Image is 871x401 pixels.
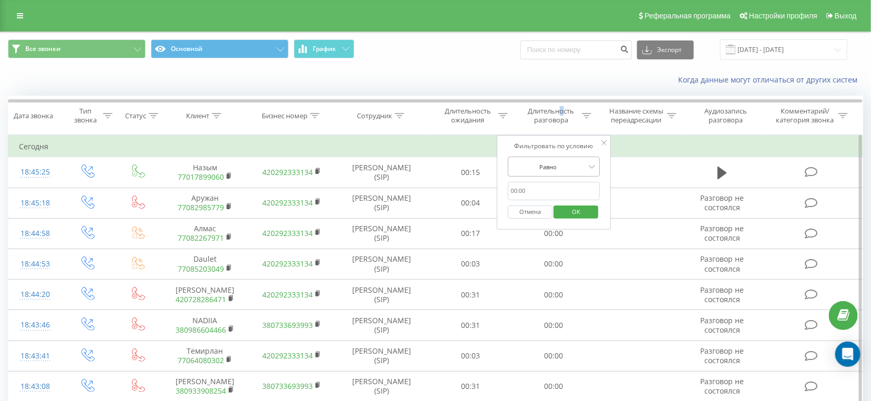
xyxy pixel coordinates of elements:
[262,198,313,208] a: 420292333134
[335,280,429,310] td: [PERSON_NAME] (SIP)
[429,188,513,218] td: 00:04
[19,346,51,366] div: 18:43:41
[19,254,51,274] div: 18:44:53
[554,205,599,219] button: OK
[71,107,100,125] div: Тип звонка
[335,249,429,279] td: [PERSON_NAME] (SIP)
[512,341,596,371] td: 00:00
[523,107,579,125] div: Длительность разговора
[429,157,513,188] td: 00:15
[835,12,857,20] span: Выход
[176,325,226,335] a: 380986604466
[19,193,51,213] div: 18:45:18
[176,294,226,304] a: 420728286471
[508,205,552,219] button: Отмена
[701,376,744,396] span: Разговор не состоялся
[429,310,513,341] td: 00:31
[561,203,591,220] span: OK
[262,320,313,330] a: 380733693993
[701,285,744,304] span: Разговор не состоялся
[262,290,313,300] a: 420292333134
[178,355,224,365] a: 77064080302
[19,376,51,397] div: 18:43:08
[14,111,53,120] div: Дата звонка
[178,233,224,243] a: 77082267971
[701,193,744,212] span: Разговор не состоялся
[835,342,860,367] div: Open Intercom Messenger
[176,386,226,396] a: 380933908254
[162,249,249,279] td: Daulet
[429,218,513,249] td: 00:17
[512,310,596,341] td: 00:00
[774,107,836,125] div: Комментарий/категория звонка
[162,157,249,188] td: Назым
[162,310,249,341] td: NADIIA
[701,315,744,335] span: Разговор не состоялся
[701,346,744,365] span: Разговор не состоялся
[162,218,249,249] td: Алмас
[508,182,600,200] input: 00:00
[749,12,817,20] span: Настройки профиля
[313,45,336,53] span: График
[151,39,289,58] button: Основной
[335,310,429,341] td: [PERSON_NAME] (SIP)
[439,107,496,125] div: Длительность ожидания
[162,341,249,371] td: Темирлан
[429,341,513,371] td: 00:03
[262,167,313,177] a: 420292333134
[178,172,224,182] a: 77017899060
[125,111,146,120] div: Статус
[162,188,249,218] td: Аружан
[692,107,760,125] div: Аудиозапись разговора
[262,259,313,269] a: 420292333134
[19,315,51,335] div: 18:43:46
[644,12,731,20] span: Реферальная программа
[429,280,513,310] td: 00:31
[701,223,744,243] span: Разговор не состоялся
[262,228,313,238] a: 420292333134
[335,218,429,249] td: [PERSON_NAME] (SIP)
[508,141,600,151] div: Фильтровать по условию
[429,249,513,279] td: 00:03
[335,188,429,218] td: [PERSON_NAME] (SIP)
[294,39,354,58] button: График
[335,157,429,188] td: [PERSON_NAME] (SIP)
[19,284,51,305] div: 18:44:20
[512,249,596,279] td: 00:00
[19,162,51,182] div: 18:45:25
[162,280,249,310] td: [PERSON_NAME]
[637,40,694,59] button: Экспорт
[335,341,429,371] td: [PERSON_NAME] (SIP)
[8,39,146,58] button: Все звонки
[262,111,308,120] div: Бизнес номер
[25,45,60,53] span: Все звонки
[512,280,596,310] td: 00:00
[678,75,863,85] a: Когда данные могут отличаться от других систем
[701,254,744,273] span: Разговор не состоялся
[186,111,209,120] div: Клиент
[19,223,51,244] div: 18:44:58
[178,264,224,274] a: 77085203049
[8,136,863,157] td: Сегодня
[520,40,632,59] input: Поиск по номеру
[512,218,596,249] td: 00:00
[608,107,664,125] div: Название схемы переадресации
[262,351,313,361] a: 420292333134
[262,381,313,391] a: 380733693993
[178,202,224,212] a: 77082985779
[357,111,392,120] div: Сотрудник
